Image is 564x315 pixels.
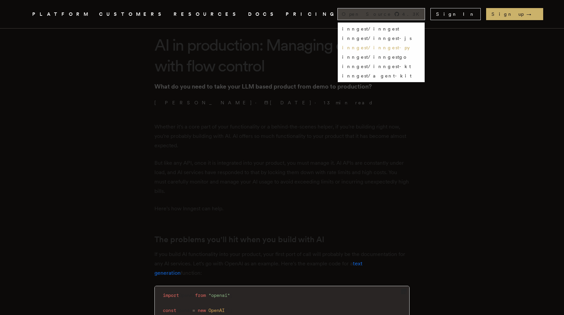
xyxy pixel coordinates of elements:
[154,35,410,76] h1: AI in production: Managing capacity with flow control
[154,260,363,276] a: text generation
[230,293,233,298] span: ;
[402,11,423,17] span: 4.3 K
[154,122,410,150] p: Whether it's a core part of your functionality or a behind-the-scenes helper, if you're building ...
[32,10,91,18] button: PLATFORM
[176,308,192,313] span: openai
[154,235,410,244] h2: The problems you'll hit when you build with AI
[225,308,227,313] span: (
[208,308,225,313] span: OpenAI
[154,204,410,213] p: Here's how Inngest can help.
[230,308,233,313] span: ;
[163,293,179,298] span: import
[342,73,412,78] a: inngest/agent-kit
[248,10,278,18] a: DOCS
[342,11,391,17] span: Open Source
[154,99,410,106] p: · ·
[264,99,312,106] span: [DATE]
[154,82,410,91] p: What do you need to take your LLM based product from demo to production?
[195,293,206,298] span: from
[154,250,410,278] p: If you build AI functionality into your product, your first port of call will probably be the doc...
[163,308,176,313] span: const
[198,308,206,313] span: new
[342,36,412,41] a: inngest/inngest-js
[179,293,195,298] span: OpenAI
[324,99,373,106] span: 13 min read
[154,99,252,106] a: [PERSON_NAME]
[227,308,230,313] span: )
[342,45,410,50] a: inngest/inngest-py
[342,54,408,60] a: inngest/inngestgo
[174,10,240,18] button: RESOURCES
[486,8,543,20] a: Sign up
[526,11,538,17] span: →
[99,10,166,18] a: CUSTOMERS
[154,158,410,196] p: But like any API, once it is integrated into your product, you must manage it. AI APIs are consta...
[430,8,481,20] a: Sign In
[192,308,195,313] span: =
[342,64,411,69] a: inngest/inngest-kt
[342,26,399,32] a: inngest/inngest
[208,293,230,298] span: "openai"
[286,10,337,18] a: PRICING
